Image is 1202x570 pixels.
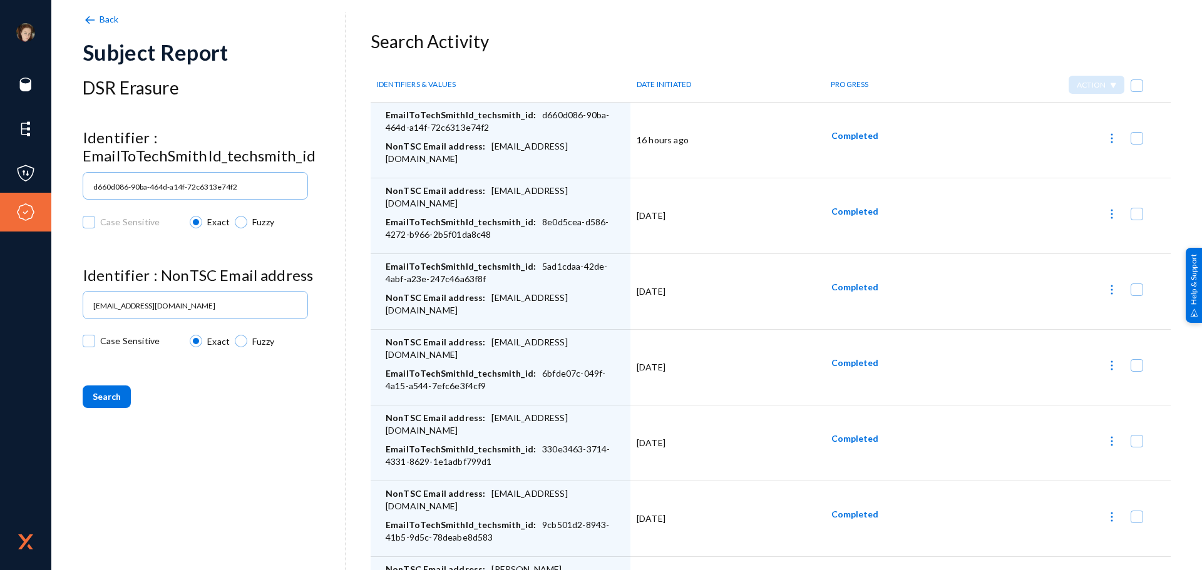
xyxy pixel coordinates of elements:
img: icon-more.svg [1106,511,1118,523]
span: EmailToTechSmithId_techsmith_id: [386,261,536,272]
img: icon-more.svg [1106,435,1118,447]
img: icon-more.svg [1106,283,1118,296]
img: icon-sources.svg [16,75,35,94]
div: [EMAIL_ADDRESS][DOMAIN_NAME] [386,487,624,519]
span: Completed [831,357,878,368]
td: [DATE] [630,254,815,330]
span: Case Sensitive [100,332,160,350]
div: [EMAIL_ADDRESS][DOMAIN_NAME] [386,185,624,216]
span: Exact [202,335,230,348]
td: 16 hours ago [630,103,815,178]
div: [EMAIL_ADDRESS][DOMAIN_NAME] [386,292,624,323]
span: Search [93,391,121,402]
div: 330e3463-3714-4331-8629-1e1adbf799d1 [386,443,624,474]
th: PROGRESS [815,68,971,103]
span: NonTSC Email address: [386,488,485,499]
span: Exact [202,215,230,228]
span: EmailToTechSmithId_techsmith_id: [386,109,536,120]
button: Completed [821,352,888,374]
div: Subject Report [83,39,345,65]
img: icon-compliance.svg [16,203,35,221]
button: Completed [821,427,888,450]
td: [DATE] [630,178,815,254]
span: Fuzzy [247,335,274,348]
img: icon-more.svg [1106,132,1118,145]
span: EmailToTechSmithId_techsmith_id: [386,216,536,227]
h4: Identifier : EmailToTechSmithId_techsmith_id [83,129,345,165]
td: [DATE] [630,330,815,405]
span: NonTSC Email address: [386,412,485,423]
a: Back [83,14,122,24]
div: [EMAIL_ADDRESS][DOMAIN_NAME] [386,412,624,443]
div: 9cb501d2-8943-41b5-9d5c-78deabe8d583 [386,519,624,550]
span: NonTSC Email address: [386,292,485,303]
span: Completed [831,509,878,519]
span: NonTSC Email address: [386,337,485,347]
span: EmailToTechSmithId_techsmith_id: [386,444,536,454]
span: Completed [831,206,878,216]
th: DATE INITIATED [630,68,815,103]
td: [DATE] [630,405,815,481]
button: Completed [821,125,888,147]
div: 8e0d5cea-d586-4272-b966-2b5f01da8c48 [386,216,624,247]
button: Completed [821,276,888,298]
button: Search [83,385,131,408]
div: d660d086-90ba-464d-a14f-72c6313e74f2 [386,109,624,140]
img: help_support.svg [1190,308,1198,317]
h3: DSR Erasure [83,78,345,99]
div: 6bfde07c-049f-4a15-a544-7efc6e3f4cf9 [386,367,624,399]
h3: Search Activity [371,31,1171,53]
img: icon-more.svg [1106,359,1118,372]
span: Fuzzy [247,215,274,228]
span: EmailToTechSmithId_techsmith_id: [386,519,536,530]
img: back-arrow.svg [83,13,96,27]
button: Completed [821,503,888,526]
button: Completed [821,200,888,223]
span: NonTSC Email address: [386,185,485,196]
span: Case Sensitive [100,213,160,232]
th: IDENTIFIERS & VALUES [371,68,630,103]
h4: Identifier : NonTSC Email address [83,267,345,285]
img: icon-more.svg [1106,208,1118,220]
span: NonTSC Email address: [386,141,485,151]
img: icon-elements.svg [16,120,35,138]
span: Back [100,14,119,24]
div: 5ad1cdaa-42de-4abf-a23e-247c46a63f8f [386,260,624,292]
img: icon-policies.svg [16,164,35,183]
img: c8e5cda8b01e6b4c29efa4d0c49436a9 [16,23,35,42]
div: [EMAIL_ADDRESS][DOMAIN_NAME] [386,140,624,171]
span: EmailToTechSmithId_techsmith_id: [386,368,536,379]
span: Completed [831,433,878,444]
div: Help & Support [1186,247,1202,322]
span: Completed [831,282,878,292]
div: [EMAIL_ADDRESS][DOMAIN_NAME] [386,336,624,367]
span: Completed [831,130,878,141]
td: [DATE] [630,481,815,557]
